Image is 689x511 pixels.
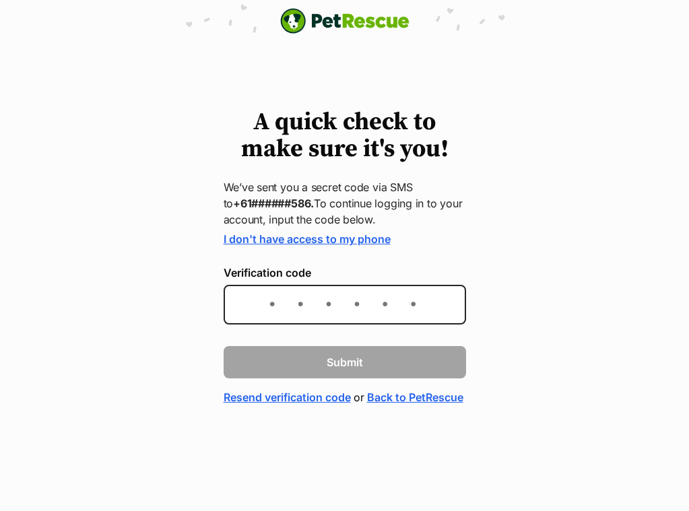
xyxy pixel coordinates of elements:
a: Resend verification code [224,389,351,405]
button: Submit [224,346,466,378]
label: Verification code [224,267,466,279]
a: PetRescue [280,8,409,34]
p: We’ve sent you a secret code via SMS to To continue logging in to your account, input the code be... [224,179,466,228]
span: Submit [327,354,363,370]
span: or [354,389,364,405]
a: Back to PetRescue [367,389,463,405]
a: I don't have access to my phone [224,232,391,246]
h1: A quick check to make sure it's you! [224,109,466,163]
img: logo-e224e6f780fb5917bec1dbf3a21bbac754714ae5b6737aabdf751b685950b380.svg [280,8,409,34]
strong: +61######586. [233,197,314,210]
input: Enter the 6-digit verification code sent to your device [224,285,466,325]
